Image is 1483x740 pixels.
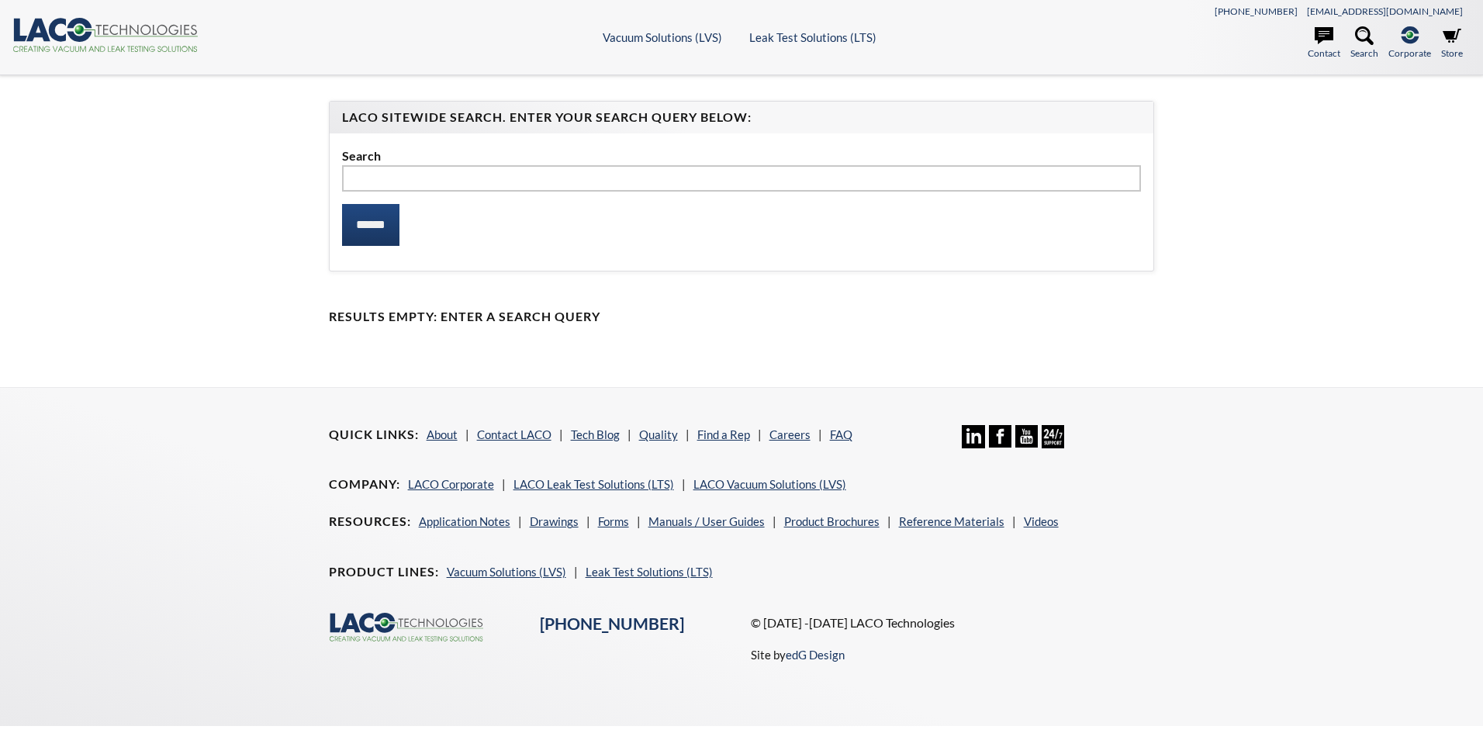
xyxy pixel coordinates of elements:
[639,427,678,441] a: Quality
[1308,26,1340,61] a: Contact
[751,645,845,664] p: Site by
[1307,5,1463,17] a: [EMAIL_ADDRESS][DOMAIN_NAME]
[586,565,713,579] a: Leak Test Solutions (LTS)
[329,427,419,443] h4: Quick Links
[329,309,1155,325] h4: Results Empty: Enter a Search Query
[329,476,400,493] h4: Company
[899,514,1004,528] a: Reference Materials
[697,427,750,441] a: Find a Rep
[513,477,674,491] a: LACO Leak Test Solutions (LTS)
[1350,26,1378,61] a: Search
[598,514,629,528] a: Forms
[571,427,620,441] a: Tech Blog
[419,514,510,528] a: Application Notes
[749,30,876,44] a: Leak Test Solutions (LTS)
[329,564,439,580] h4: Product Lines
[408,477,494,491] a: LACO Corporate
[1388,46,1431,61] span: Corporate
[769,427,811,441] a: Careers
[830,427,852,441] a: FAQ
[693,477,846,491] a: LACO Vacuum Solutions (LVS)
[342,146,1142,166] label: Search
[342,109,1142,126] h4: LACO Sitewide Search. Enter your Search Query Below:
[648,514,765,528] a: Manuals / User Guides
[477,427,551,441] a: Contact LACO
[751,613,1154,633] p: © [DATE] -[DATE] LACO Technologies
[1024,514,1059,528] a: Videos
[1042,425,1064,448] img: 24/7 Support Icon
[530,514,579,528] a: Drawings
[786,648,845,662] a: edG Design
[784,514,880,528] a: Product Brochures
[603,30,722,44] a: Vacuum Solutions (LVS)
[1215,5,1298,17] a: [PHONE_NUMBER]
[447,565,566,579] a: Vacuum Solutions (LVS)
[1441,26,1463,61] a: Store
[427,427,458,441] a: About
[329,514,411,530] h4: Resources
[1042,437,1064,451] a: 24/7 Support
[540,614,684,634] a: [PHONE_NUMBER]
